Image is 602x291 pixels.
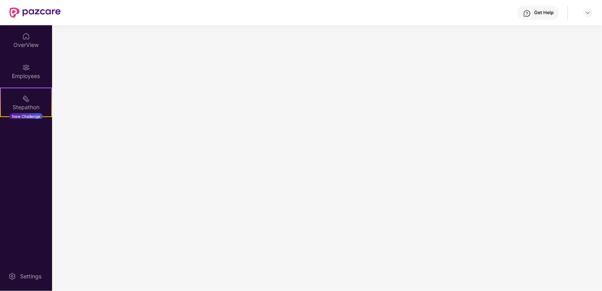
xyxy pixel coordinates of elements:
img: svg+xml;base64,PHN2ZyBpZD0iRHJvcGRvd24tMzJ4MzIiIHhtbG5zPSJodHRwOi8vd3d3LnczLm9yZy8yMDAwL3N2ZyIgd2... [585,9,591,16]
img: svg+xml;base64,PHN2ZyBpZD0iRW1wbG95ZWVzIiB4bWxucz0iaHR0cDovL3d3dy53My5vcmcvMjAwMC9zdmciIHdpZHRoPS... [22,63,30,71]
div: Get Help [534,9,553,16]
div: Settings [18,272,44,280]
div: Stepathon [1,103,51,111]
img: svg+xml;base64,PHN2ZyBpZD0iSGVscC0zMngzMiIgeG1sbnM9Imh0dHA6Ly93d3cudzMub3JnLzIwMDAvc3ZnIiB3aWR0aD... [523,9,531,17]
img: svg+xml;base64,PHN2ZyBpZD0iSG9tZSIgeG1sbnM9Imh0dHA6Ly93d3cudzMub3JnLzIwMDAvc3ZnIiB3aWR0aD0iMjAiIG... [22,32,30,40]
img: svg+xml;base64,PHN2ZyBpZD0iU2V0dGluZy0yMHgyMCIgeG1sbnM9Imh0dHA6Ly93d3cudzMub3JnLzIwMDAvc3ZnIiB3aW... [8,272,16,280]
img: svg+xml;base64,PHN2ZyB4bWxucz0iaHR0cDovL3d3dy53My5vcmcvMjAwMC9zdmciIHdpZHRoPSIyMSIgaGVpZ2h0PSIyMC... [22,95,30,103]
img: New Pazcare Logo [9,7,61,18]
div: New Challenge [9,113,43,119]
